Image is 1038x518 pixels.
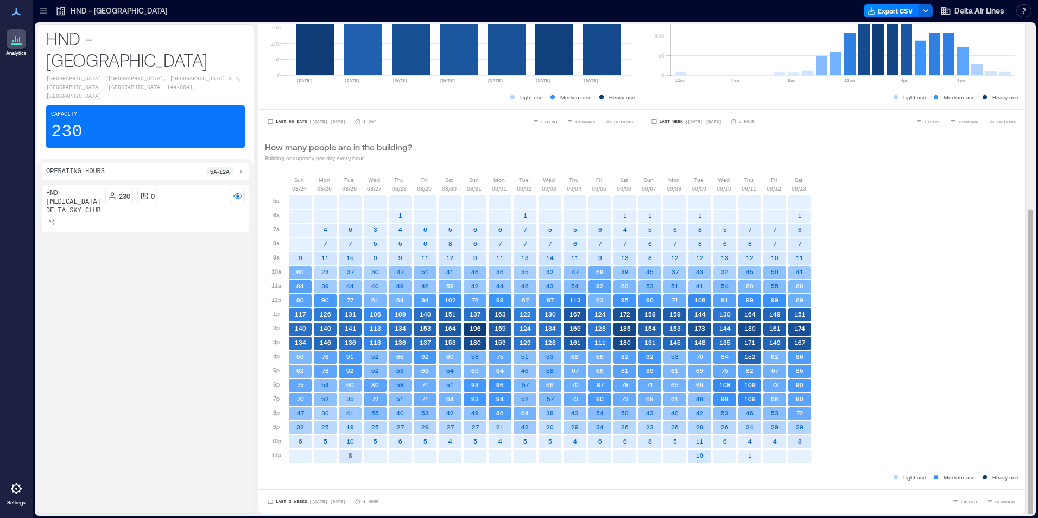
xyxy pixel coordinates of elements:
text: 130 [545,311,556,318]
text: 60 [746,282,754,289]
text: 144 [719,325,731,332]
span: EXPORT [541,118,558,125]
text: 54 [571,282,579,289]
text: 153 [669,325,681,332]
p: Tue [344,175,354,184]
p: 0 [151,192,155,200]
text: 10 [771,254,778,261]
text: 6 [598,226,602,233]
text: 146 [320,339,331,346]
p: 10a [271,267,281,276]
text: 128 [594,325,606,332]
p: Thu [744,175,754,184]
text: 1 [623,212,627,219]
tspan: 50 [274,56,281,62]
text: 180 [744,325,756,332]
text: 153 [420,325,431,332]
text: 158 [644,311,656,318]
p: Sat [445,175,453,184]
text: 109 [395,311,406,318]
text: [DATE] [488,78,503,83]
text: 47 [397,268,404,275]
text: 136 [395,339,406,346]
text: 7 [498,240,502,247]
button: Last Week |[DATE]-[DATE] [649,116,724,127]
text: 8 [748,240,752,247]
text: 4 [398,226,402,233]
button: Export CSV [864,4,919,17]
text: 12 [446,254,454,261]
text: 41 [696,282,704,289]
text: 9 [473,254,477,261]
text: 6 [423,240,427,247]
p: 08/29 [417,184,432,193]
button: EXPORT [914,116,944,127]
p: 7a [273,225,280,233]
button: COMPARE [565,116,599,127]
text: 5 [398,240,402,247]
p: Thu [394,175,404,184]
p: 09/13 [792,184,806,193]
text: 80 [296,296,304,304]
text: 117 [295,311,306,318]
text: 14 [546,254,554,261]
text: 6 [648,240,652,247]
text: 9 [299,254,302,261]
text: [DATE] [344,78,360,83]
text: 4am [731,78,739,83]
span: OPTIONS [997,118,1016,125]
text: 41 [446,268,454,275]
p: 09/01 [492,184,507,193]
text: 45 [646,268,654,275]
text: 7 [623,240,627,247]
text: 13 [621,254,629,261]
text: 159 [495,325,506,332]
p: Thu [569,175,579,184]
tspan: 50 [657,52,664,59]
text: 4 [623,226,627,233]
button: EXPORT [530,116,560,127]
tspan: 100 [654,33,664,39]
text: 4 [324,226,327,233]
p: 1 Day [363,118,376,125]
text: 172 [619,311,630,318]
p: Mon [668,175,680,184]
button: EXPORT [950,496,980,507]
p: 08/24 [292,184,307,193]
text: 42 [471,282,479,289]
text: 7 [773,226,777,233]
p: 8a [273,239,280,248]
text: 163 [495,311,506,318]
text: 53 [646,282,654,289]
p: 5a - 12a [210,167,230,176]
p: 12p [271,295,281,304]
p: 09/07 [642,184,656,193]
text: 40 [371,282,379,289]
text: 5 [448,226,452,233]
text: 43 [696,268,704,275]
text: 11 [571,254,579,261]
text: 32 [546,268,554,275]
text: 46 [521,282,529,289]
p: Mon [319,175,330,184]
p: 08/28 [392,184,407,193]
text: 63 [596,296,604,304]
p: 08/31 [467,184,482,193]
p: 09/06 [617,184,631,193]
text: 12 [746,254,754,261]
p: Wed [543,175,555,184]
p: 09/08 [667,184,681,193]
text: 6 [473,240,477,247]
tspan: 0 [277,72,281,78]
text: 124 [594,311,606,318]
text: 159 [669,311,681,318]
text: 8 [698,240,702,247]
tspan: 0 [661,72,664,78]
p: Light use [520,93,543,102]
text: 167 [569,311,581,318]
p: 09/02 [517,184,531,193]
span: OPTIONS [614,118,633,125]
text: 32 [721,268,729,275]
text: 76 [472,296,479,304]
text: 50 [771,268,778,275]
